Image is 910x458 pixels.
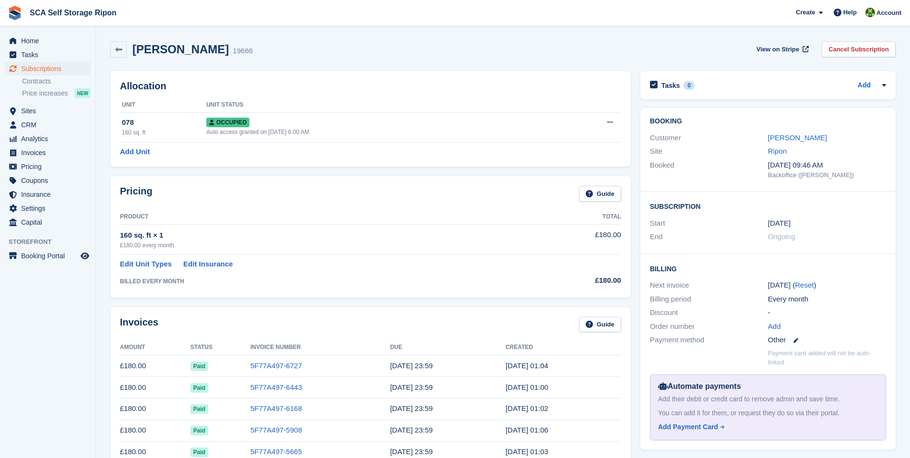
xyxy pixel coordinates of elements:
[21,118,79,132] span: CRM
[650,280,768,291] div: Next invoice
[768,218,791,229] time: 2023-06-16 00:00:00 UTC
[21,34,79,48] span: Home
[658,422,718,432] div: Add Payment Card
[650,201,886,211] h2: Subscription
[132,43,229,56] h2: [PERSON_NAME]
[650,231,768,242] div: End
[21,132,79,145] span: Analytics
[390,362,433,370] time: 2025-08-16 22:59:59 UTC
[527,209,621,225] th: Total
[650,335,768,346] div: Payment method
[768,349,886,367] p: Payment card added will not be auto-linked
[21,249,79,263] span: Booking Portal
[5,249,91,263] a: menu
[650,118,886,125] h2: Booking
[190,447,208,457] span: Paid
[122,117,206,128] div: 078
[120,186,153,202] h2: Pricing
[22,89,68,98] span: Price increases
[795,281,814,289] a: Reset
[658,381,878,392] div: Automate payments
[21,188,79,201] span: Insurance
[206,118,249,127] span: Occupied
[250,340,390,355] th: Invoice Number
[190,383,208,393] span: Paid
[662,81,680,90] h2: Tasks
[390,340,506,355] th: Due
[650,294,768,305] div: Billing period
[21,48,79,61] span: Tasks
[120,241,527,250] div: £180.00 every month
[579,186,621,202] a: Guide
[768,335,886,346] div: Other
[768,307,886,318] div: -
[250,404,302,412] a: 5F77A497-6168
[5,62,91,75] a: menu
[768,133,827,142] a: [PERSON_NAME]
[650,146,768,157] div: Site
[768,170,886,180] div: Backoffice ([PERSON_NAME])
[75,88,91,98] div: NEW
[120,146,150,157] a: Add Unit
[120,97,206,113] th: Unit
[506,426,548,434] time: 2025-05-16 00:06:37 UTC
[843,8,857,17] span: Help
[250,383,302,391] a: 5F77A497-6443
[390,426,433,434] time: 2025-05-16 22:59:59 UTC
[233,46,253,57] div: 19666
[876,8,901,18] span: Account
[21,202,79,215] span: Settings
[183,259,233,270] a: Edit Insurance
[250,447,302,456] a: 5F77A497-5665
[120,259,172,270] a: Edit Unit Types
[120,398,190,420] td: £180.00
[650,133,768,144] div: Customer
[506,383,548,391] time: 2025-07-16 00:00:45 UTC
[190,404,208,414] span: Paid
[120,277,527,286] div: BILLED EVERY MONTH
[8,6,22,20] img: stora-icon-8386f47178a22dfd0bd8f6a31ec36ba5ce8667c1dd55bd0f319d3a0aa187defe.svg
[5,104,91,118] a: menu
[120,317,158,333] h2: Invoices
[120,230,527,241] div: 160 sq. ft × 1
[21,174,79,187] span: Coupons
[506,340,621,355] th: Created
[650,160,768,180] div: Booked
[756,45,799,54] span: View on Stripe
[796,8,815,17] span: Create
[120,340,190,355] th: Amount
[190,362,208,371] span: Paid
[120,209,527,225] th: Product
[768,147,787,155] a: Ripon
[21,62,79,75] span: Subscriptions
[5,48,91,61] a: menu
[5,188,91,201] a: menu
[858,80,871,91] a: Add
[658,394,878,404] div: Add their debit or credit card to remove admin and save time.
[9,237,95,247] span: Storefront
[190,426,208,435] span: Paid
[5,160,91,173] a: menu
[650,307,768,318] div: Discount
[650,321,768,332] div: Order number
[768,232,795,241] span: Ongoing
[390,404,433,412] time: 2025-06-16 22:59:59 UTC
[5,146,91,159] a: menu
[506,447,548,456] time: 2025-04-16 00:03:51 UTC
[822,41,896,57] a: Cancel Subscription
[5,34,91,48] a: menu
[527,224,621,254] td: £180.00
[865,8,875,17] img: Kelly Neesham
[650,218,768,229] div: Start
[22,77,91,86] a: Contracts
[250,362,302,370] a: 5F77A497-6727
[26,5,120,21] a: SCA Self Storage Ripon
[122,128,206,137] div: 160 sq. ft
[768,280,886,291] div: [DATE] ( )
[190,340,250,355] th: Status
[579,317,621,333] a: Guide
[250,426,302,434] a: 5F77A497-5908
[206,97,553,113] th: Unit Status
[527,275,621,286] div: £180.00
[206,128,553,136] div: Auto access granted on [DATE] 6:00 AM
